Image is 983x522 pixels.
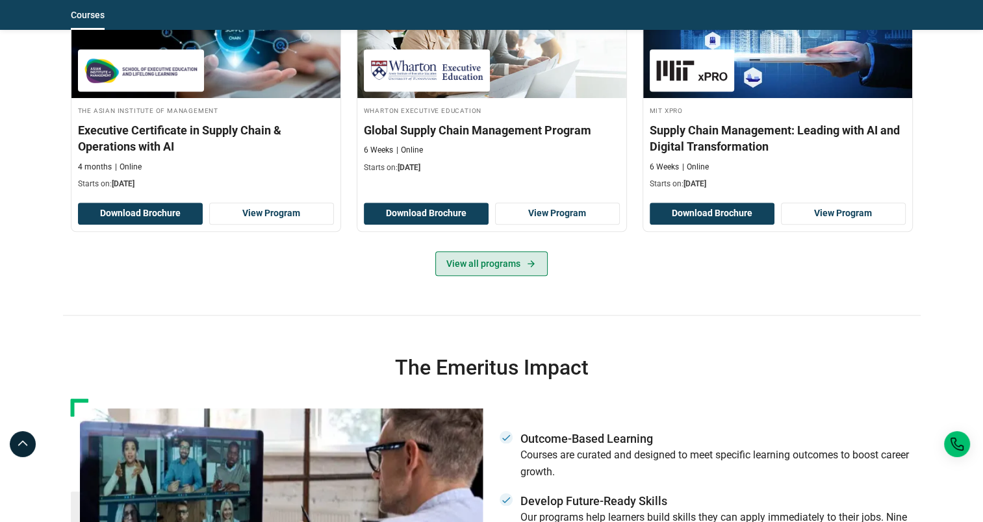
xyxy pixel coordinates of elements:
[84,56,198,85] img: The Asian Institute of Management
[364,203,489,225] button: Download Brochure
[682,162,709,173] p: Online
[435,251,548,276] a: View all programs
[78,203,203,225] button: Download Brochure
[650,122,906,155] h3: Supply Chain Management: Leading with AI and Digital Transformation
[364,122,620,138] h3: Global Supply Chain Management Program
[650,162,679,173] p: 6 Weeks
[650,179,906,190] p: Starts on:
[398,163,420,172] span: [DATE]
[78,105,334,116] h4: The Asian Institute of Management
[370,56,483,85] img: Wharton Executive Education
[520,430,913,447] p: Outcome-Based Learning
[650,203,774,225] button: Download Brochure
[364,145,393,156] p: 6 Weeks
[396,145,423,156] p: Online
[650,105,906,116] h4: MIT xPRO
[78,122,334,155] h3: Executive Certificate in Supply Chain & Operations with AI
[364,162,620,173] p: Starts on:
[115,162,142,173] p: Online
[78,179,334,190] p: Starts on:
[520,447,913,480] p: Courses are curated and designed to meet specific learning outcomes to boost career growth.
[656,56,728,85] img: MIT xPRO
[495,203,620,225] a: View Program
[71,354,913,380] h3: The Emeritus Impact
[683,179,706,188] span: [DATE]
[781,203,906,225] a: View Program
[78,162,112,173] p: 4 months
[520,493,913,509] p: Develop Future-Ready Skills
[209,203,334,225] a: View Program
[112,179,134,188] span: [DATE]
[364,105,620,116] h4: Wharton Executive Education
